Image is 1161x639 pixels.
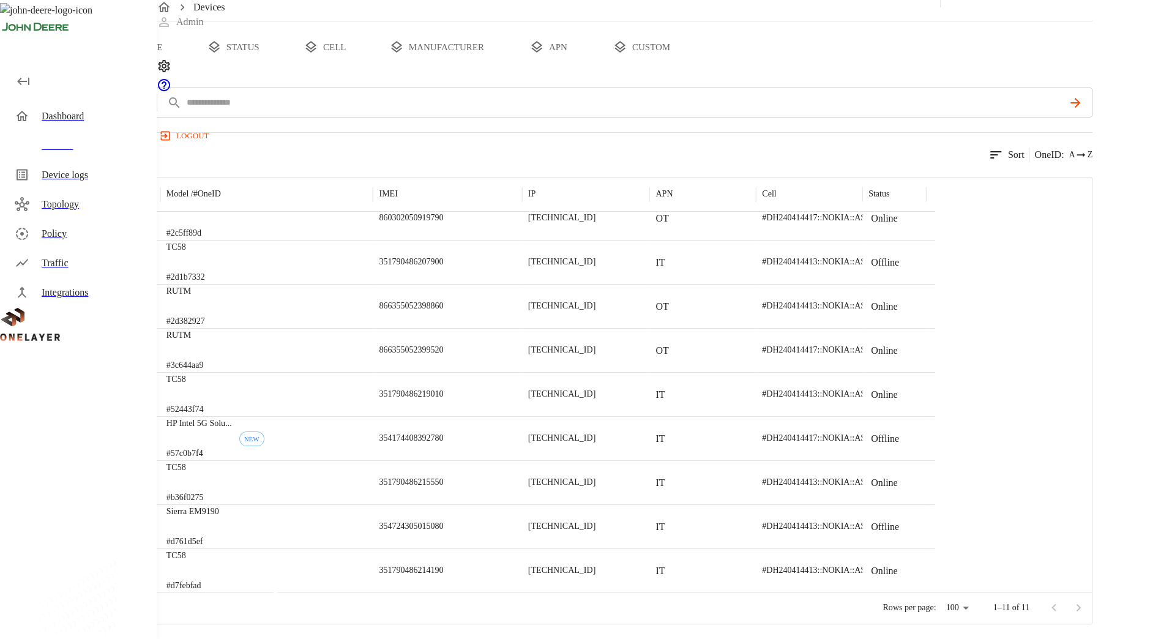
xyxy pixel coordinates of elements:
[379,344,443,356] p: 866355052399520
[655,343,668,358] p: OT
[228,593,311,610] div: Panasonic Corporation
[166,580,201,592] p: #d7febfad
[655,520,665,534] p: IT
[166,241,205,253] p: TC58
[871,564,898,578] p: Online
[379,564,443,577] p: 351790486214190
[239,432,264,446] div: First seen: 09/09/2025 03:33:50 AM
[166,315,205,327] p: #2d382927
[166,536,219,548] p: #d761d5ef
[528,212,595,224] p: [TECHNICAL_ID]
[528,388,595,400] p: [TECHNICAL_ID]
[655,476,665,490] p: IT
[166,417,232,430] p: HP Intel 5G Solution 5000 (FM350-GL)
[883,602,936,614] p: Rows per page:
[762,433,874,443] span: #DH240414417::NOKIA::ASIB
[528,256,595,268] p: [TECHNICAL_ID]
[166,403,204,416] p: #52443f74
[762,188,776,200] p: Cell
[157,84,171,94] a: onelayer-support
[1087,149,1092,161] span: Z
[941,599,973,617] div: 100
[528,564,595,577] p: [TECHNICAL_ID]
[528,188,536,200] p: IP
[166,359,204,372] p: #3c644aa9
[655,564,665,578] p: IT
[868,188,889,200] p: Status
[166,329,204,342] p: RUTM
[655,255,665,270] p: IT
[871,520,899,534] p: Offline
[379,476,443,488] p: 351790486215550
[157,84,171,94] span: Support Portal
[655,432,665,446] p: IT
[166,447,232,460] p: #57c0b7f4
[176,15,203,29] p: Admin
[166,506,219,518] p: Sierra EM9190
[379,432,443,444] p: 354174408392780
[379,388,443,400] p: 351790486219010
[166,491,204,504] p: #b36f0275
[655,387,665,402] p: IT
[166,271,205,283] p: #2d1b7332
[528,432,595,444] p: [TECHNICAL_ID]
[871,432,899,446] p: Offline
[762,301,874,310] span: #DH240414413::NOKIA::ASIB
[762,389,874,398] span: #DH240414413::NOKIA::ASIB
[528,344,595,356] p: [TECHNICAL_ID]
[762,345,874,354] span: #DH240414417::NOKIA::ASIB
[379,212,443,224] p: 860302050919790
[379,520,443,532] p: 354724305015080
[762,477,874,487] span: #DH240414413::NOKIA::ASIB
[240,435,264,443] span: NEW
[1008,148,1025,162] p: Sort
[871,476,898,490] p: Online
[871,255,899,270] p: Offline
[166,373,204,386] p: TC58
[871,387,898,402] p: Online
[166,227,201,239] p: #2c5ff89d
[166,550,201,562] p: TC58
[1069,149,1075,161] span: A
[528,520,595,532] p: [TECHNICAL_ID]
[762,566,874,575] span: #DH240414413::NOKIA::ASIB
[157,126,214,146] button: logout
[193,189,221,198] span: # OneID
[655,188,673,200] p: APN
[762,521,874,531] span: #DH240414413::NOKIA::ASIB
[871,211,898,226] p: Online
[871,343,898,358] p: Online
[166,188,221,200] p: Model /
[655,211,668,226] p: OT
[528,300,595,312] p: [TECHNICAL_ID]
[157,126,1161,146] a: logout
[166,461,204,474] p: TC58
[993,602,1029,614] p: 1–11 of 11
[762,257,874,266] span: #DH240414413::NOKIA::ASIB
[379,300,443,312] p: 866355052398860
[871,299,898,314] p: Online
[1034,148,1064,162] p: OneID :
[655,299,668,314] p: OT
[379,256,443,268] p: 351790486207900
[166,285,205,297] p: RUTM
[528,476,595,488] p: [TECHNICAL_ID]
[762,213,874,222] span: #DH240414417::NOKIA::ASIB
[379,188,397,200] p: IMEI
